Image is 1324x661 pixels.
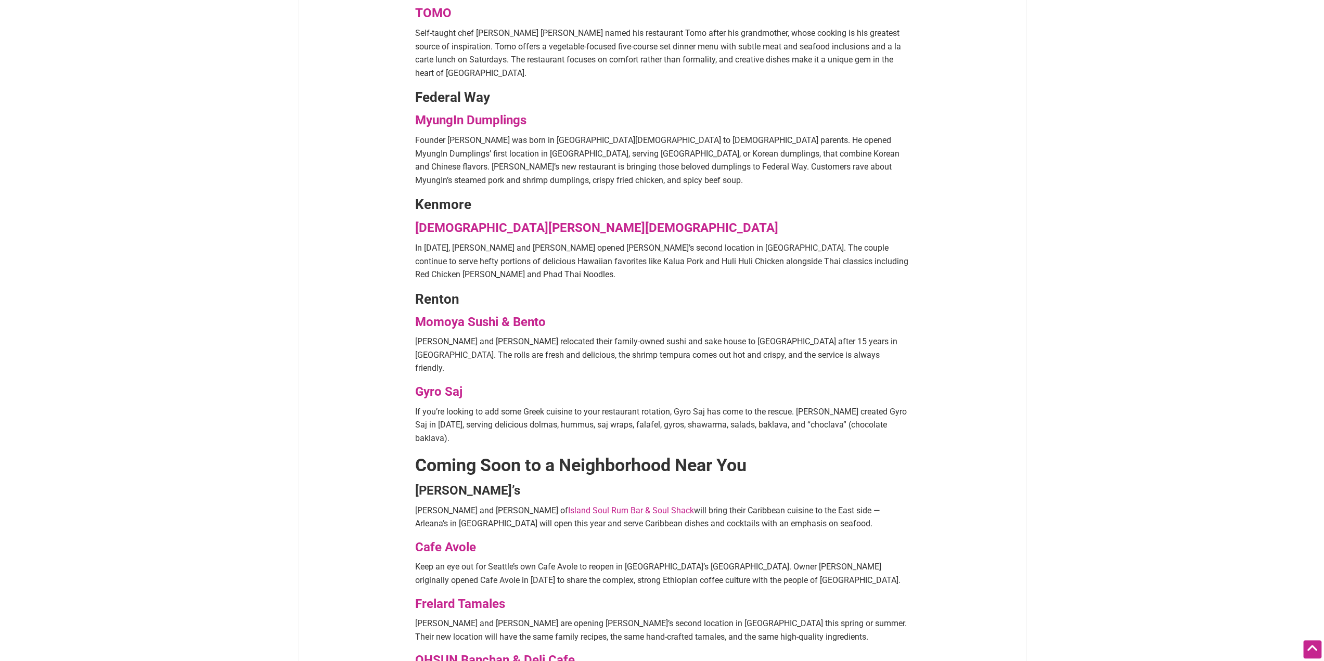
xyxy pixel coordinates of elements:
[415,314,546,329] a: Momoya Sushi & Bento
[415,454,747,475] strong: Coming Soon to a Neighborhood Near You
[415,483,520,497] strong: [PERSON_NAME]’s
[415,334,909,374] p: [PERSON_NAME] and [PERSON_NAME] relocated their family-owned sushi and sake house to [GEOGRAPHIC_...
[415,89,490,105] strong: Federal Way
[568,505,694,515] a: Island Soul Rum Bar & Soul Shack
[415,539,476,554] a: Cafe Avole
[415,241,909,281] p: In [DATE], [PERSON_NAME] and [PERSON_NAME] opened [PERSON_NAME]’s second location in [GEOGRAPHIC_...
[415,113,526,127] a: MyungIn Dumplings
[415,384,462,398] a: Gyro Saj
[415,220,778,235] a: [DEMOGRAPHIC_DATA][PERSON_NAME][DEMOGRAPHIC_DATA]
[415,560,909,586] p: Keep an eye out for Seattle’s own Cafe Avole to reopen in [GEOGRAPHIC_DATA]’s [GEOGRAPHIC_DATA]. ...
[415,405,909,445] p: If you’re looking to add some Greek cuisine to your restaurant rotation, Gyro Saj has come to the...
[415,6,452,20] a: TOMO
[415,503,909,530] p: [PERSON_NAME] and [PERSON_NAME] of will bring their Caribbean cuisine to the East side — Arleana’...
[415,197,471,212] strong: Kenmore
[415,616,909,643] p: [PERSON_NAME] and [PERSON_NAME] are opening [PERSON_NAME]’s second location in [GEOGRAPHIC_DATA] ...
[1303,640,1321,658] div: Scroll Back to Top
[415,596,505,611] a: Frelard Tamales
[415,134,909,187] p: Founder [PERSON_NAME] was born in [GEOGRAPHIC_DATA][DEMOGRAPHIC_DATA] to [DEMOGRAPHIC_DATA] paren...
[415,27,909,80] p: Self-taught chef [PERSON_NAME] [PERSON_NAME] named his restaurant Tomo after his grandmother, who...
[415,291,459,306] strong: Renton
